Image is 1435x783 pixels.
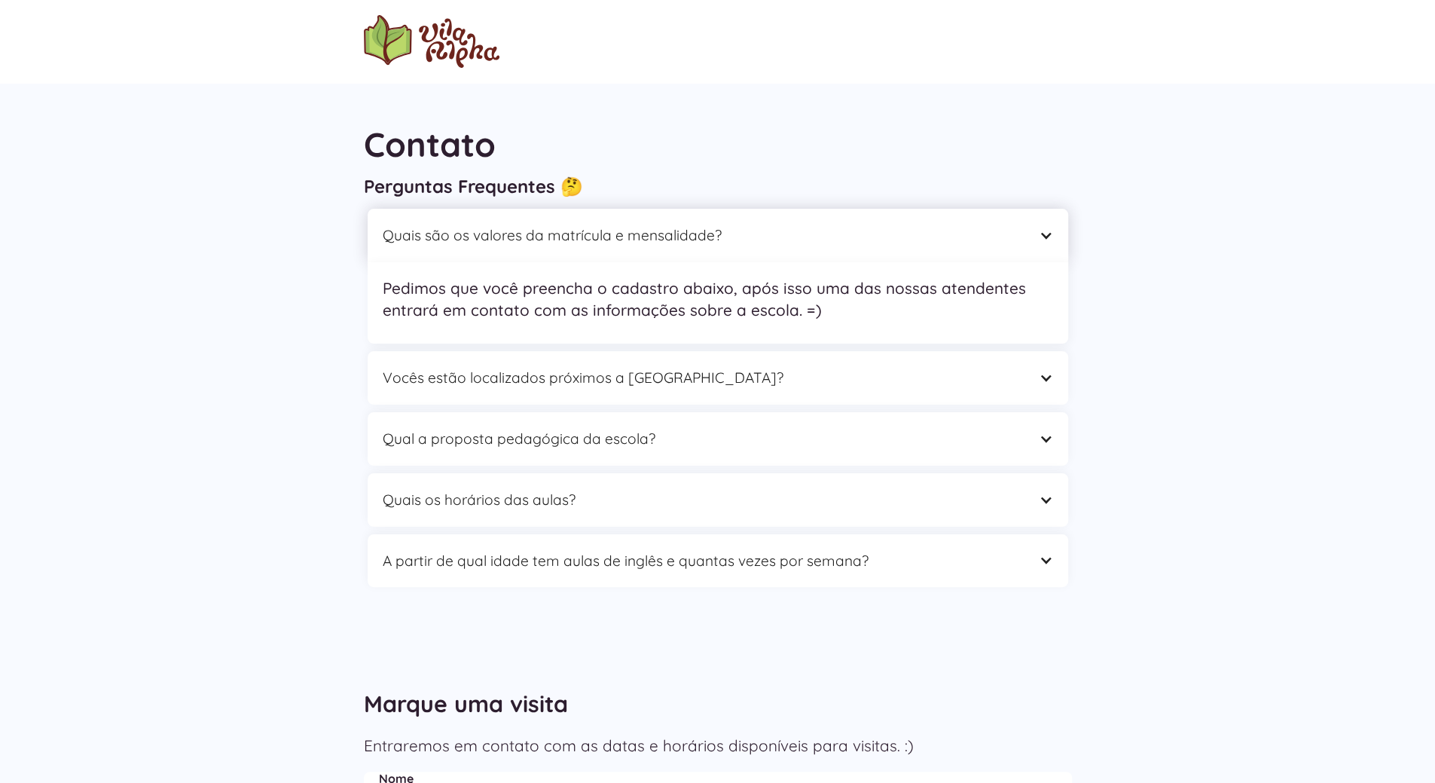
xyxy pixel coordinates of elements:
div: A partir de qual idade tem aulas de inglês e quantas vezes por semana? [383,549,1023,573]
nav: Quais são os valores da matrícula e mensalidade? [368,262,1068,344]
div: Vocês estão localizados próximos a [GEOGRAPHIC_DATA]? [383,366,1023,390]
div: Quais os horários das aulas? [383,488,1023,512]
h3: Perguntas Frequentes 🤔 [364,175,1072,197]
img: logo Escola Vila Alpha [364,15,499,68]
div: Qual a proposta pedagógica da escola? [368,412,1068,466]
p: Entraremos em contato com as datas e horários disponíveis para visitas. :) [364,735,1072,757]
h2: Marque uma visita [364,681,1072,727]
div: Qual a proposta pedagógica da escola? [383,427,1023,451]
h1: Contato [364,121,1072,168]
div: Quais são os valores da matrícula e mensalidade? [368,209,1068,262]
div: Quais são os valores da matrícula e mensalidade? [383,224,1023,247]
a: home [364,15,499,68]
div: A partir de qual idade tem aulas de inglês e quantas vezes por semana? [368,534,1068,588]
div: Quais os horários das aulas? [368,473,1068,527]
div: Vocês estão localizados próximos a [GEOGRAPHIC_DATA]? [368,351,1068,405]
p: Pedimos que você preencha o cadastro abaixo, após isso uma das nossas atendentes entrará em conta... [383,277,1053,321]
